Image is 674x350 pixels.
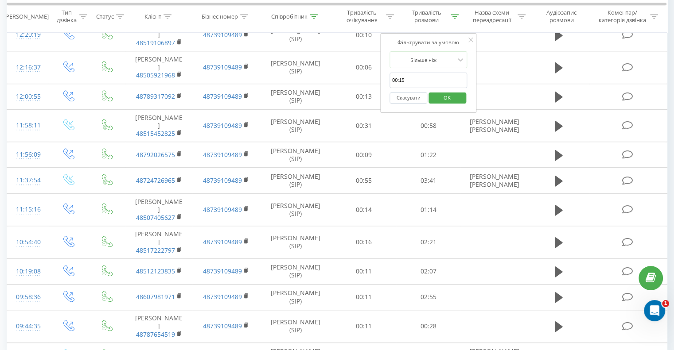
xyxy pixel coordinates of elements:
div: Фільтрувати за умовою [390,38,468,47]
div: 12:16:37 [16,59,39,76]
td: [PERSON_NAME] (SIP) [260,193,332,226]
a: 48739109489 [203,31,242,39]
a: 48739109489 [203,92,242,100]
a: 48517222797 [136,246,175,254]
td: [PERSON_NAME] [125,310,192,343]
div: Клієнт [144,13,161,20]
td: [PERSON_NAME] (SIP) [260,284,332,310]
div: Тип дзвінка [56,9,77,24]
td: 00:13 [332,84,396,109]
td: [PERSON_NAME] (SIP) [260,19,332,51]
div: 09:44:35 [16,318,39,335]
button: Скасувати [390,92,427,104]
a: 48724726965 [136,176,175,185]
td: 00:11 [332,284,396,310]
div: Коментар/категорія дзвінка [596,9,648,24]
div: [PERSON_NAME] [4,13,49,20]
a: 48789317092 [136,92,175,100]
span: OK [435,91,460,104]
button: OK [429,92,466,104]
a: 48739109489 [203,63,242,71]
a: 48505921968 [136,71,175,79]
a: 48739109489 [203,121,242,130]
td: [PERSON_NAME] [PERSON_NAME] [460,109,527,142]
a: 48739109489 [203,150,242,159]
div: Співробітник [271,13,308,20]
div: 09:58:36 [16,288,39,306]
div: 11:56:09 [16,146,39,163]
div: 10:19:08 [16,263,39,280]
div: 11:37:54 [16,172,39,189]
a: 48507405627 [136,213,175,222]
td: [PERSON_NAME] [125,19,192,51]
div: Статус [96,13,114,20]
td: [PERSON_NAME] (SIP) [260,109,332,142]
a: 48519106897 [136,38,175,47]
a: 48512123835 [136,267,175,275]
td: 00:16 [332,226,396,259]
td: 00:09 [332,142,396,168]
td: [PERSON_NAME] [125,226,192,259]
input: 00:00 [390,73,468,88]
td: [PERSON_NAME] [125,51,192,84]
td: 03:41 [396,168,460,193]
td: [PERSON_NAME] (SIP) [260,168,332,193]
div: 10:54:40 [16,234,39,251]
div: 11:15:16 [16,201,39,218]
td: 02:21 [396,226,460,259]
td: [PERSON_NAME] [125,109,192,142]
td: 00:14 [332,193,396,226]
td: [PERSON_NAME] (SIP) [260,51,332,84]
div: Назва схеми переадресації [469,9,515,24]
div: 11:58:11 [16,117,39,134]
div: 12:00:55 [16,88,39,105]
td: [PERSON_NAME] (SIP) [260,258,332,284]
a: 48739109489 [203,292,242,301]
td: 00:10 [332,19,396,51]
div: Тривалість розмови [404,9,448,24]
td: [PERSON_NAME] (SIP) [260,142,332,168]
td: 00:11 [332,310,396,343]
td: [PERSON_NAME] (SIP) [260,226,332,259]
td: 00:31 [332,109,396,142]
iframe: Intercom live chat [644,300,665,321]
a: 48515452825 [136,129,175,138]
a: 48739109489 [203,176,242,185]
div: Бізнес номер [202,13,238,20]
a: 48792026575 [136,150,175,159]
td: [PERSON_NAME] [PERSON_NAME] [460,168,527,193]
a: 48739109489 [203,267,242,275]
td: [PERSON_NAME] (SIP) [260,310,332,343]
td: [PERSON_NAME] (SIP) [260,84,332,109]
td: 00:55 [332,168,396,193]
a: 48739109489 [203,238,242,246]
a: 48607981971 [136,292,175,301]
a: 48739109489 [203,205,242,214]
span: 1 [662,300,669,307]
a: 48739109489 [203,322,242,330]
td: [PERSON_NAME] [125,193,192,226]
a: 48787654519 [136,330,175,338]
td: 02:07 [396,258,460,284]
td: 00:11 [332,258,396,284]
td: 00:28 [396,310,460,343]
div: Аудіозапис розмови [536,9,588,24]
td: 01:22 [396,142,460,168]
div: Тривалість очікування [340,9,384,24]
div: 12:20:19 [16,26,39,43]
td: 01:14 [396,193,460,226]
td: 02:55 [396,284,460,310]
td: 00:58 [396,109,460,142]
td: 00:06 [332,51,396,84]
